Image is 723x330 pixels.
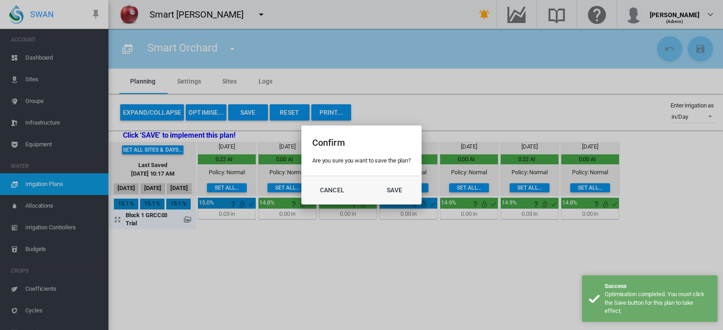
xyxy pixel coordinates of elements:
[301,125,422,205] md-dialog: Confirm
[312,182,352,198] button: Cancel
[375,182,414,198] button: Save
[582,275,718,322] div: Success Optimisation completed. You must click the Save button for this plan to take effect.
[605,282,711,290] div: Success
[605,290,711,315] div: Optimisation completed. You must click the Save button for this plan to take effect.
[312,136,411,149] h2: Confirm
[312,157,411,165] div: Are you sure you want to save the plan?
